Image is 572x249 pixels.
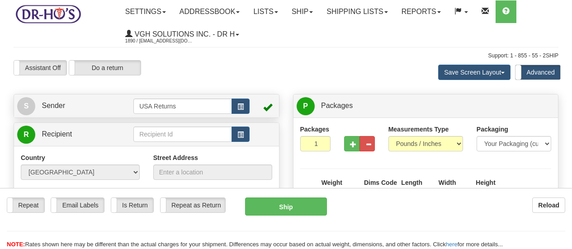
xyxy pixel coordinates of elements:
label: Measurements Type [388,125,449,134]
span: 1890 / [EMAIL_ADDRESS][DOMAIN_NAME] [125,37,193,46]
label: Width [439,178,456,187]
a: Lists [246,0,284,23]
button: Reload [532,197,565,213]
button: Ship [245,197,327,216]
label: Repeat as Return [161,198,225,212]
a: P Packages [297,97,555,115]
label: Packaging [477,125,508,134]
label: Repeat [7,198,44,212]
label: Do a return [69,61,141,75]
input: Sender Id [133,99,232,114]
span: NOTE: [7,241,25,248]
label: Assistant Off [14,61,66,75]
a: Addressbook [173,0,247,23]
label: Address 2 [153,187,184,196]
label: Street Address [153,153,198,162]
iframe: chat widget [551,78,571,170]
a: Shipping lists [320,0,394,23]
label: Height [476,178,496,187]
span: P [297,97,315,115]
label: Advanced [515,65,560,80]
label: Is Return [111,198,153,212]
label: Weight [321,178,342,187]
label: Packages [300,125,330,134]
span: Packages [321,102,353,109]
label: Company [21,187,50,196]
label: Email Labels [51,198,104,212]
a: S Sender [17,97,133,115]
span: R [17,126,35,144]
input: Enter a location [153,164,272,180]
span: S [17,97,35,115]
b: Reload [538,202,559,209]
label: Dims Code [364,178,397,187]
label: Country [21,153,45,162]
button: Save Screen Layout [438,65,511,80]
a: R Recipient [17,125,121,144]
label: Length [401,178,422,187]
span: VGH Solutions Inc. - Dr H [132,30,235,38]
a: here [446,241,458,248]
a: Ship [285,0,320,23]
a: Settings [118,0,173,23]
span: Sender [42,102,65,109]
input: Recipient Id [133,127,232,142]
div: Support: 1 - 855 - 55 - 2SHIP [14,52,558,60]
a: Reports [395,0,448,23]
a: VGH Solutions Inc. - Dr H 1890 / [EMAIL_ADDRESS][DOMAIN_NAME] [118,23,246,46]
img: logo1890.jpg [14,2,83,25]
span: Recipient [42,130,72,138]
